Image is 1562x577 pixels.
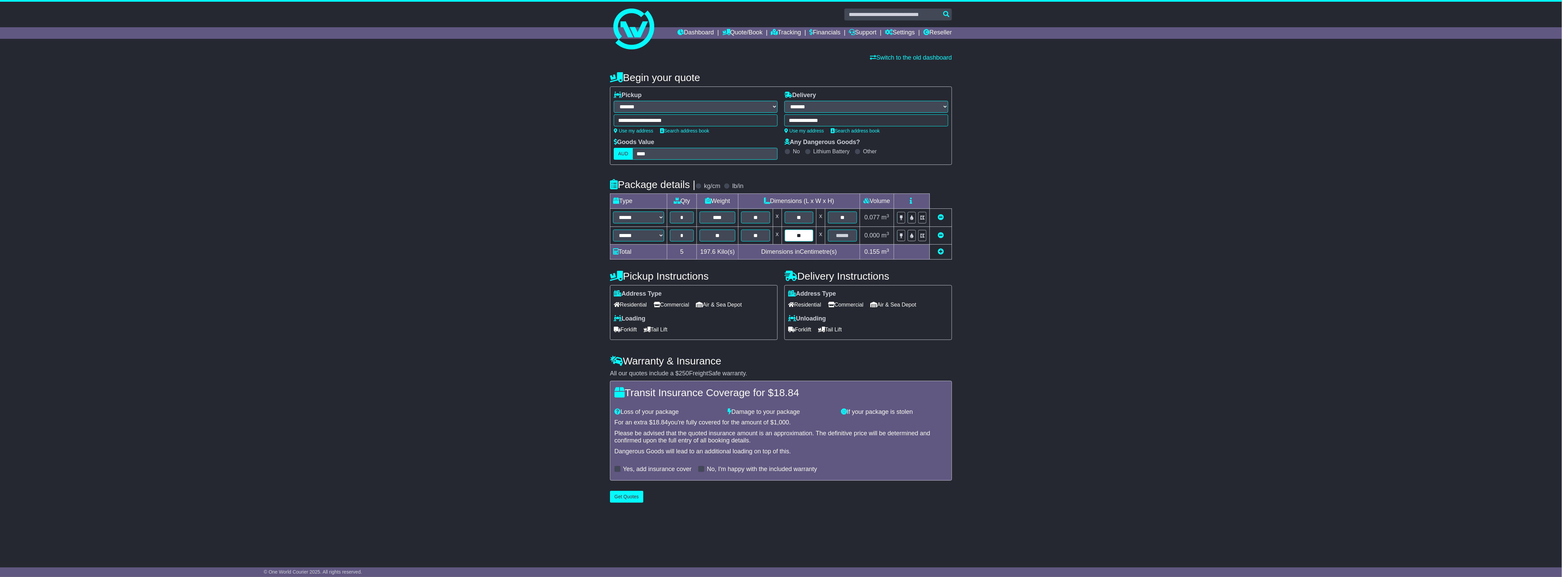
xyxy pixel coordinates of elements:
[667,194,697,209] td: Qty
[610,491,643,503] button: Get Quotes
[707,466,817,473] label: No, I'm happy with the included warranty
[614,299,647,310] span: Residential
[732,183,744,190] label: lb/in
[697,194,738,209] td: Weight
[818,324,842,335] span: Tail Lift
[610,370,952,377] div: All our quotes include a $ FreightSafe warranty.
[610,72,952,83] h4: Begin your quote
[679,370,689,377] span: 250
[838,408,951,416] div: If your package is stolen
[864,214,880,221] span: 0.077
[828,299,863,310] span: Commercial
[653,419,668,426] span: 18.84
[773,209,782,227] td: x
[614,92,642,99] label: Pickup
[722,27,763,39] a: Quote/Book
[614,315,645,323] label: Loading
[614,139,654,146] label: Goods Value
[610,355,952,367] h4: Warranty & Insurance
[816,227,825,245] td: x
[610,179,696,190] h4: Package details |
[788,315,826,323] label: Unloading
[938,248,944,255] a: Add new item
[784,128,824,134] a: Use my address
[738,245,860,260] td: Dimensions in Centimetre(s)
[923,27,952,39] a: Reseller
[871,299,917,310] span: Air & Sea Depot
[771,27,801,39] a: Tracking
[614,448,948,455] div: Dangerous Goods will lead to an additional loading on top of this.
[696,299,742,310] span: Air & Sea Depot
[887,248,889,253] sup: 3
[724,408,838,416] div: Damage to your package
[644,324,668,335] span: Tail Lift
[614,290,662,298] label: Address Type
[774,387,799,398] span: 18.84
[614,148,633,160] label: AUD
[704,183,720,190] label: kg/cm
[667,245,697,260] td: 5
[264,569,362,575] span: © One World Courier 2025. All rights reserved.
[614,128,653,134] a: Use my address
[793,148,800,155] label: No
[784,139,860,146] label: Any Dangerous Goods?
[881,232,889,239] span: m
[614,387,948,398] h4: Transit Insurance Coverage for $
[938,232,944,239] a: Remove this item
[614,419,948,426] div: For an extra $ you're fully covered for the amount of $ .
[677,27,714,39] a: Dashboard
[938,214,944,221] a: Remove this item
[614,430,948,445] div: Please be advised that the quoted insurance amount is an approximation. The definitive price will...
[813,148,850,155] label: Lithium Battery
[610,194,667,209] td: Type
[863,148,877,155] label: Other
[881,214,889,221] span: m
[611,408,724,416] div: Loss of your package
[831,128,880,134] a: Search address book
[870,54,952,61] a: Switch to the old dashboard
[700,248,716,255] span: 197.6
[774,419,789,426] span: 1,000
[654,299,689,310] span: Commercial
[610,245,667,260] td: Total
[738,194,860,209] td: Dimensions (L x W x H)
[864,248,880,255] span: 0.155
[773,227,782,245] td: x
[788,324,811,335] span: Forklift
[614,324,637,335] span: Forklift
[623,466,691,473] label: Yes, add insurance cover
[849,27,876,39] a: Support
[887,231,889,236] sup: 3
[816,209,825,227] td: x
[887,213,889,218] sup: 3
[788,299,821,310] span: Residential
[784,92,816,99] label: Delivery
[885,27,915,39] a: Settings
[784,270,952,282] h4: Delivery Instructions
[660,128,709,134] a: Search address book
[810,27,841,39] a: Financials
[881,248,889,255] span: m
[860,194,894,209] td: Volume
[697,245,738,260] td: Kilo(s)
[610,270,778,282] h4: Pickup Instructions
[788,290,836,298] label: Address Type
[864,232,880,239] span: 0.000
